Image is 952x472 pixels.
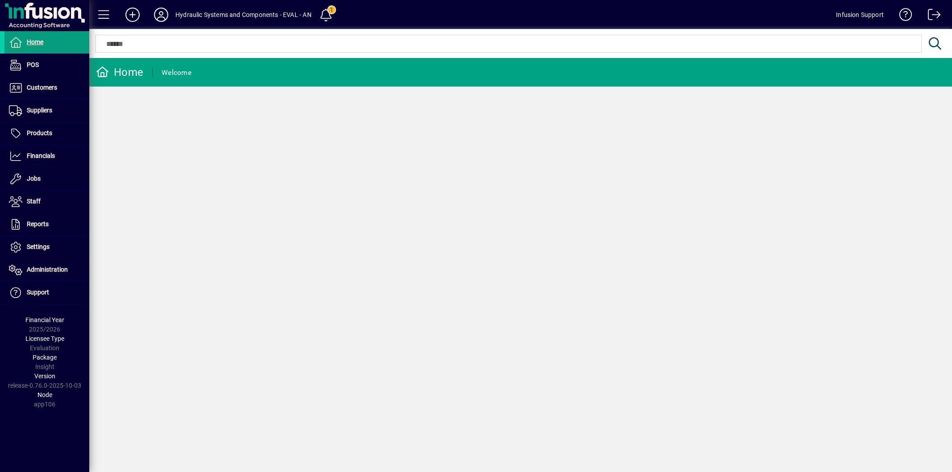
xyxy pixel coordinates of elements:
[118,7,147,23] button: Add
[162,66,191,80] div: Welcome
[4,54,89,76] a: POS
[4,77,89,99] a: Customers
[4,99,89,122] a: Suppliers
[4,213,89,236] a: Reports
[27,84,57,91] span: Customers
[27,198,41,205] span: Staff
[27,38,43,46] span: Home
[37,391,52,398] span: Node
[893,2,912,31] a: Knowledge Base
[27,266,68,273] span: Administration
[27,220,49,228] span: Reports
[4,259,89,281] a: Administration
[25,316,64,323] span: Financial Year
[4,236,89,258] a: Settings
[175,8,312,22] div: Hydraulic Systems and Components - EVAL - AN
[96,65,143,79] div: Home
[4,145,89,167] a: Financials
[27,243,50,250] span: Settings
[27,107,52,114] span: Suppliers
[27,61,39,68] span: POS
[4,282,89,304] a: Support
[836,8,884,22] div: Infusion Support
[25,335,64,342] span: Licensee Type
[34,373,55,380] span: Version
[27,152,55,159] span: Financials
[4,168,89,190] a: Jobs
[27,129,52,137] span: Products
[33,354,57,361] span: Package
[27,175,41,182] span: Jobs
[4,190,89,213] a: Staff
[921,2,941,31] a: Logout
[27,289,49,296] span: Support
[4,122,89,145] a: Products
[147,7,175,23] button: Profile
